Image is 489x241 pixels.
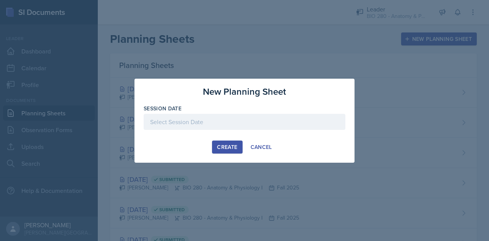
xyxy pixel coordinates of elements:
div: Create [217,144,237,150]
label: Session Date [144,105,181,112]
h3: New Planning Sheet [203,85,286,99]
button: Cancel [246,141,277,154]
button: Create [212,141,242,154]
div: Cancel [251,144,272,150]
